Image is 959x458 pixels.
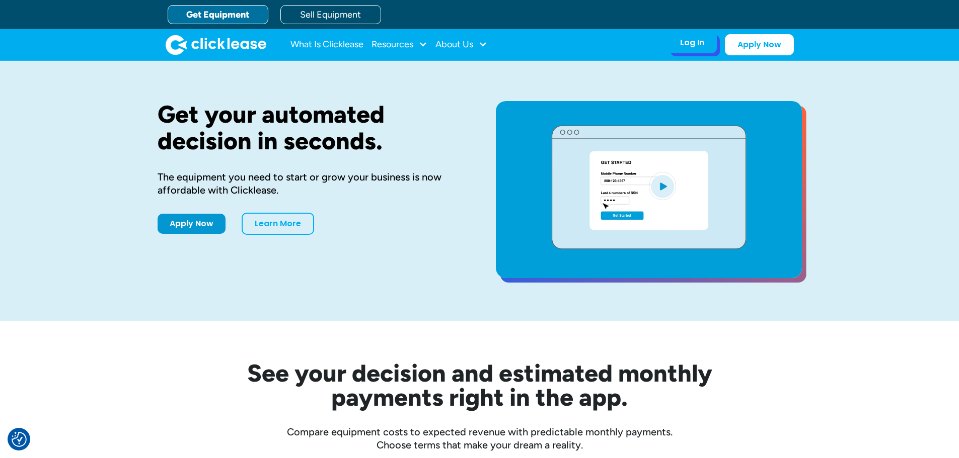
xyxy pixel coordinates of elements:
[725,34,794,55] a: Apply Now
[290,35,363,55] a: What Is Clicklease
[158,101,464,154] h1: Get your automated decision in seconds.
[158,170,464,197] div: The equipment you need to start or grow your business is now affordable with Clicklease.
[166,35,266,55] a: home
[168,5,268,24] a: Get Equipment
[649,172,676,200] img: Blue play button logo on a light blue circular background
[198,361,762,409] h2: See your decision and estimated monthly payments right in the app.
[680,38,704,48] div: Log In
[242,213,314,235] a: Learn More
[12,432,27,447] img: Revisit consent button
[496,101,802,278] a: open lightbox
[12,432,27,447] button: Consent Preferences
[166,35,266,55] img: Clicklease logo
[435,35,487,55] div: About Us
[372,35,427,55] div: Resources
[158,425,802,451] div: Compare equipment costs to expected revenue with predictable monthly payments. Choose terms that ...
[280,5,381,24] a: Sell Equipment
[158,214,226,234] a: Apply Now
